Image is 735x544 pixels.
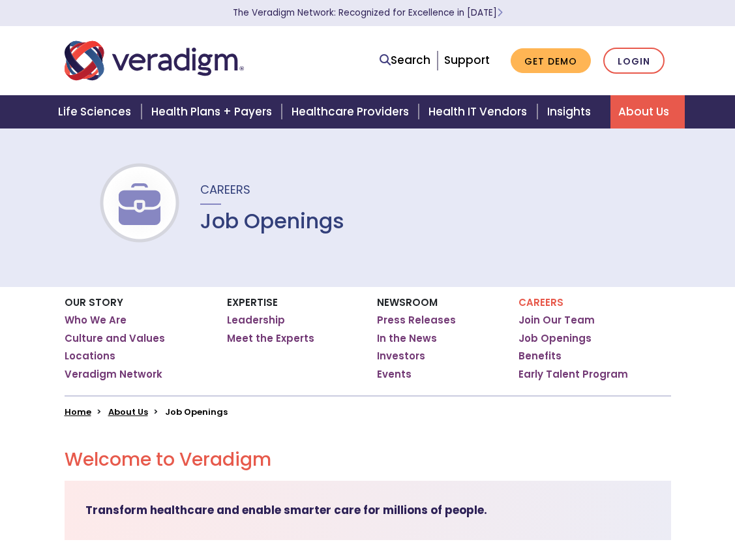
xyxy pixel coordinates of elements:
h2: Welcome to Veradigm [65,449,671,471]
a: About Us [108,406,148,418]
span: Careers [200,181,250,198]
a: Join Our Team [518,314,595,327]
a: Who We Are [65,314,127,327]
a: Early Talent Program [518,368,628,381]
a: Culture and Values [65,332,165,345]
a: Investors [377,350,425,363]
img: Veradigm logo [65,39,244,82]
a: Health IT Vendors [421,95,539,128]
a: Benefits [518,350,562,363]
a: Login [603,48,665,74]
a: In the News [377,332,437,345]
a: Job Openings [518,332,592,345]
a: Locations [65,350,115,363]
strong: Transform healthcare and enable smarter care for millions of people. [85,502,487,518]
a: Veradigm Network [65,368,162,381]
a: Insights [539,95,610,128]
a: Meet the Experts [227,332,314,345]
a: About Us [610,95,685,128]
a: Home [65,406,91,418]
a: Health Plans + Payers [143,95,284,128]
a: Get Demo [511,48,591,74]
h1: Job Openings [200,209,344,234]
a: Life Sciences [50,95,143,128]
a: Support [444,52,490,68]
span: Learn More [497,7,503,19]
a: Search [380,52,430,69]
a: Events [377,368,412,381]
a: Leadership [227,314,285,327]
a: The Veradigm Network: Recognized for Excellence in [DATE]Learn More [233,7,503,19]
a: Press Releases [377,314,456,327]
a: Healthcare Providers [284,95,421,128]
